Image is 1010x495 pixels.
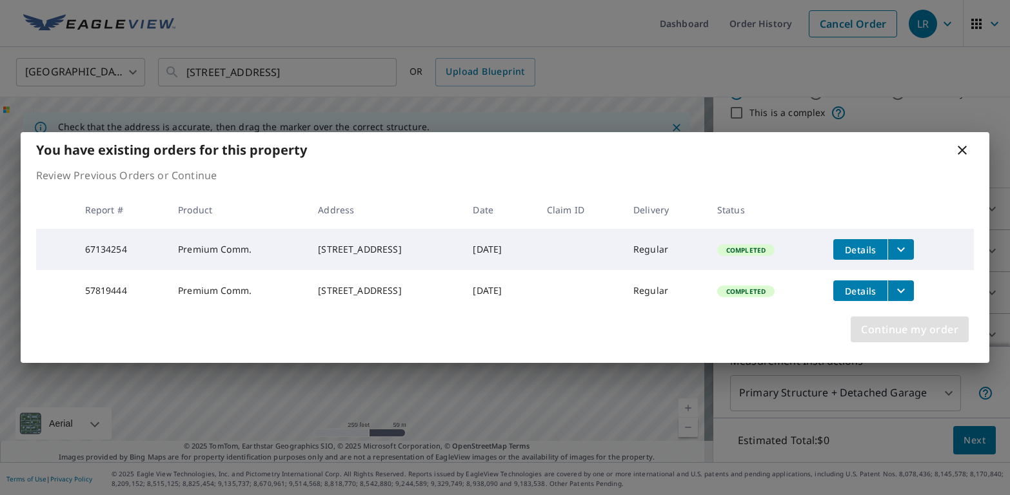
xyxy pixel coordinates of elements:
button: filesDropdownBtn-67134254 [887,239,914,260]
button: detailsBtn-57819444 [833,280,887,301]
th: Product [168,191,308,229]
span: Continue my order [861,320,958,338]
th: Status [707,191,824,229]
th: Address [308,191,462,229]
th: Claim ID [537,191,623,229]
td: [DATE] [462,270,536,311]
span: Completed [718,246,773,255]
th: Report # [75,191,168,229]
span: Details [841,285,880,297]
td: Regular [623,229,707,270]
td: 67134254 [75,229,168,270]
td: Regular [623,270,707,311]
td: Premium Comm. [168,229,308,270]
button: detailsBtn-67134254 [833,239,887,260]
span: Details [841,244,880,256]
th: Delivery [623,191,707,229]
td: [DATE] [462,229,536,270]
button: filesDropdownBtn-57819444 [887,280,914,301]
span: Completed [718,287,773,296]
div: [STREET_ADDRESS] [318,284,452,297]
button: Continue my order [851,316,969,342]
div: [STREET_ADDRESS] [318,243,452,256]
th: Date [462,191,536,229]
p: Review Previous Orders or Continue [36,168,974,183]
b: You have existing orders for this property [36,141,307,159]
td: 57819444 [75,270,168,311]
td: Premium Comm. [168,270,308,311]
